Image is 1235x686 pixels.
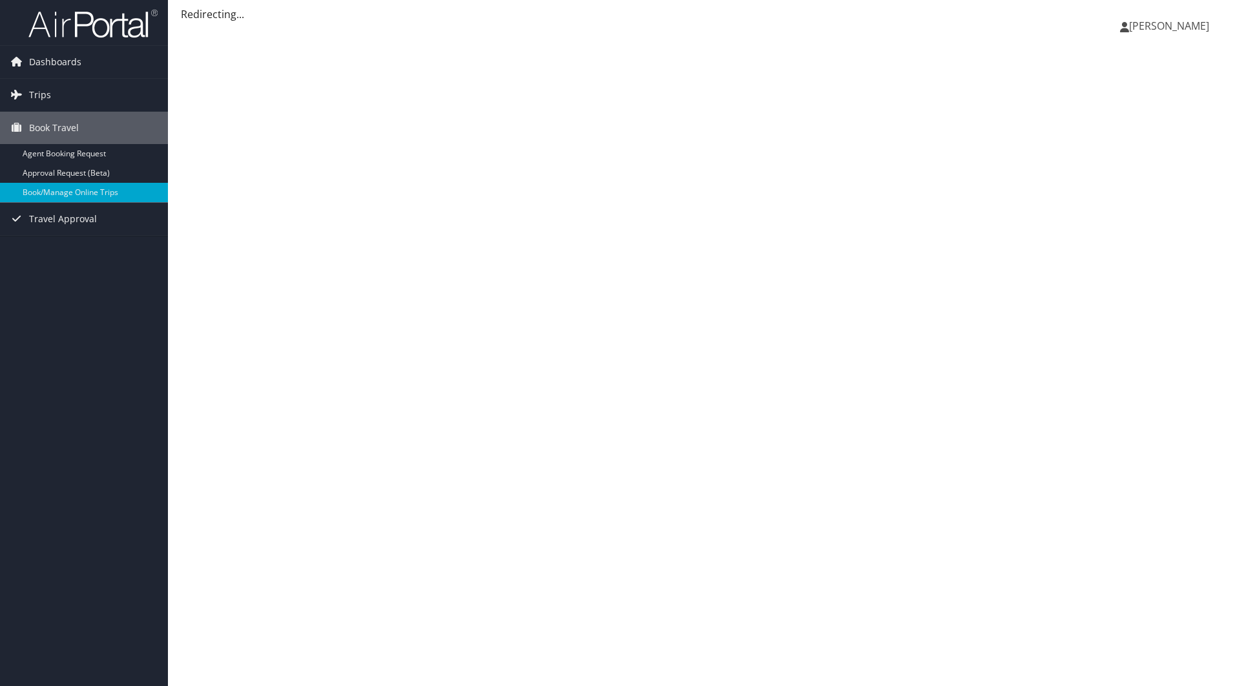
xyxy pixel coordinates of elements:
[28,8,158,39] img: airportal-logo.png
[181,6,1222,22] div: Redirecting...
[29,112,79,144] span: Book Travel
[1120,6,1222,45] a: [PERSON_NAME]
[29,203,97,235] span: Travel Approval
[29,79,51,111] span: Trips
[1129,19,1209,33] span: [PERSON_NAME]
[29,46,81,78] span: Dashboards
